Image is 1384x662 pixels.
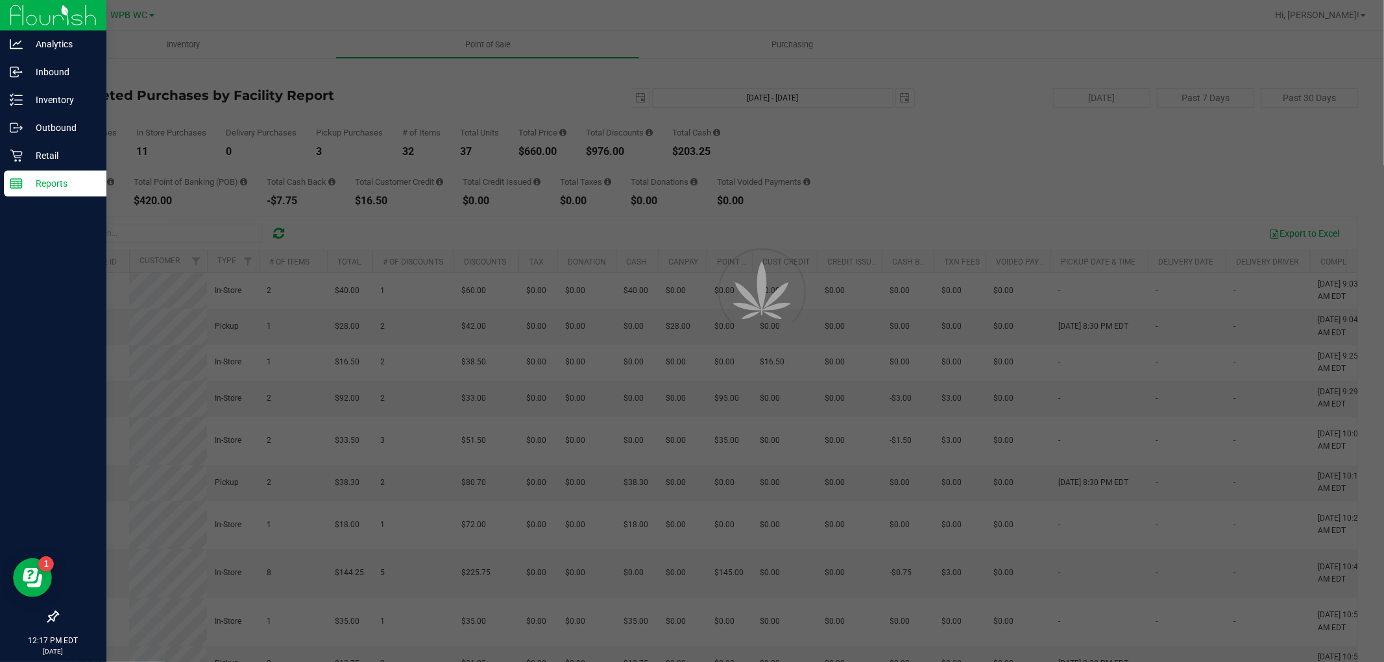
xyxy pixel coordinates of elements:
[13,558,52,597] iframe: Resource center
[23,64,101,80] p: Inbound
[23,36,101,52] p: Analytics
[6,646,101,656] p: [DATE]
[38,556,54,572] iframe: Resource center unread badge
[23,148,101,163] p: Retail
[6,635,101,646] p: 12:17 PM EDT
[10,121,23,134] inline-svg: Outbound
[23,176,101,191] p: Reports
[10,38,23,51] inline-svg: Analytics
[10,65,23,78] inline-svg: Inbound
[23,92,101,108] p: Inventory
[10,93,23,106] inline-svg: Inventory
[23,120,101,136] p: Outbound
[10,177,23,190] inline-svg: Reports
[10,149,23,162] inline-svg: Retail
